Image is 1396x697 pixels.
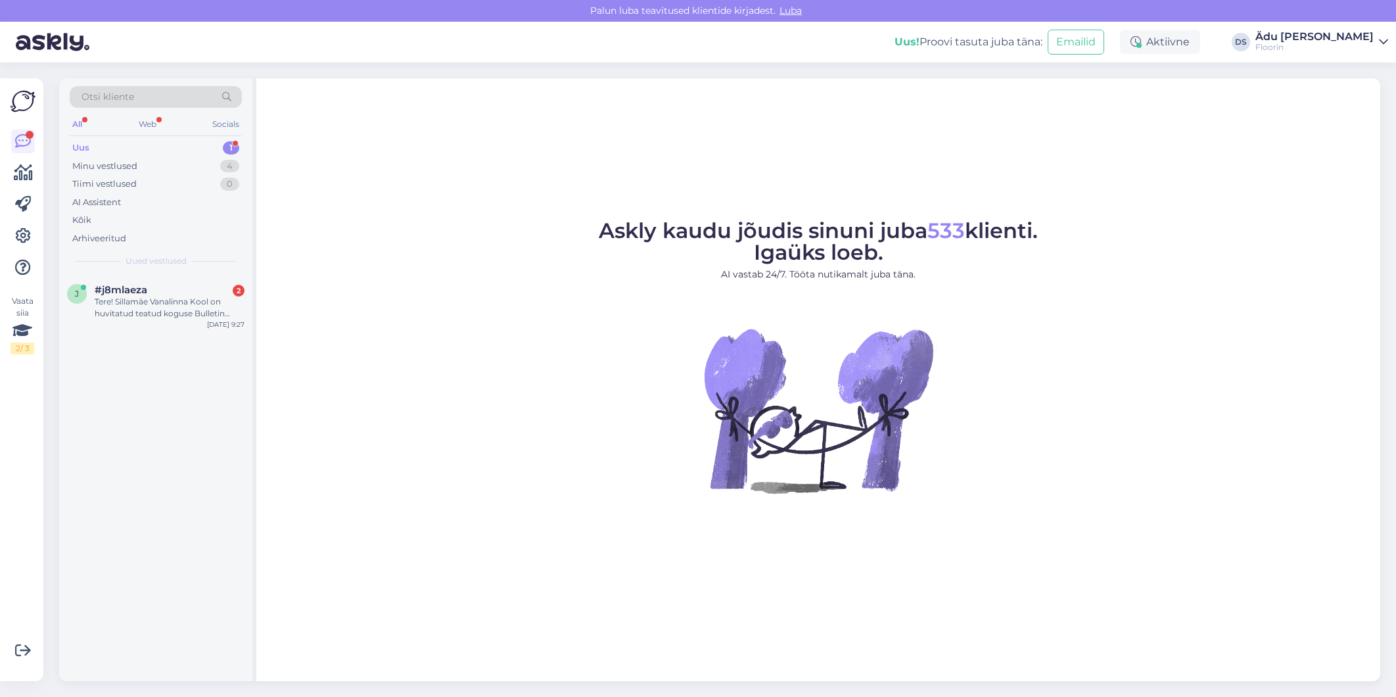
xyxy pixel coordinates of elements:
[927,218,965,243] span: 533
[72,160,137,173] div: Minu vestlused
[776,5,806,16] span: Luba
[81,90,134,104] span: Otsi kliente
[95,296,244,320] div: Tere! Sillamäe Vanalinna Kool on huvitatud teatud koguse Bulletin Board materjali soetamisest ste...
[599,268,1038,281] p: AI vastab 24/7. Tööta nutikamalt juba täna.
[895,34,1042,50] div: Proovi tasuta juba täna:
[126,255,187,267] span: Uued vestlused
[72,196,121,209] div: AI Assistent
[70,116,85,133] div: All
[72,178,137,191] div: Tiimi vestlused
[210,116,242,133] div: Socials
[895,36,919,48] b: Uus!
[72,141,89,155] div: Uus
[1120,30,1200,54] div: Aktiivne
[220,160,239,173] div: 4
[207,320,244,329] div: [DATE] 9:27
[11,343,34,354] div: 2 / 3
[220,178,239,191] div: 0
[136,116,159,133] div: Web
[223,141,239,155] div: 1
[1255,32,1374,42] div: Ädu [PERSON_NAME]
[72,214,91,227] div: Kõik
[599,218,1038,265] span: Askly kaudu jõudis sinuni juba klienti. Igaüks loeb.
[11,295,34,354] div: Vaata siia
[75,289,79,299] span: j
[1255,32,1388,53] a: Ädu [PERSON_NAME]Floorin
[1048,30,1104,55] button: Emailid
[95,284,147,296] span: #j8mlaeza
[72,232,126,245] div: Arhiveeritud
[700,292,937,529] img: No Chat active
[1255,42,1374,53] div: Floorin
[1232,33,1250,51] div: DS
[11,89,35,114] img: Askly Logo
[233,285,244,297] div: 2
